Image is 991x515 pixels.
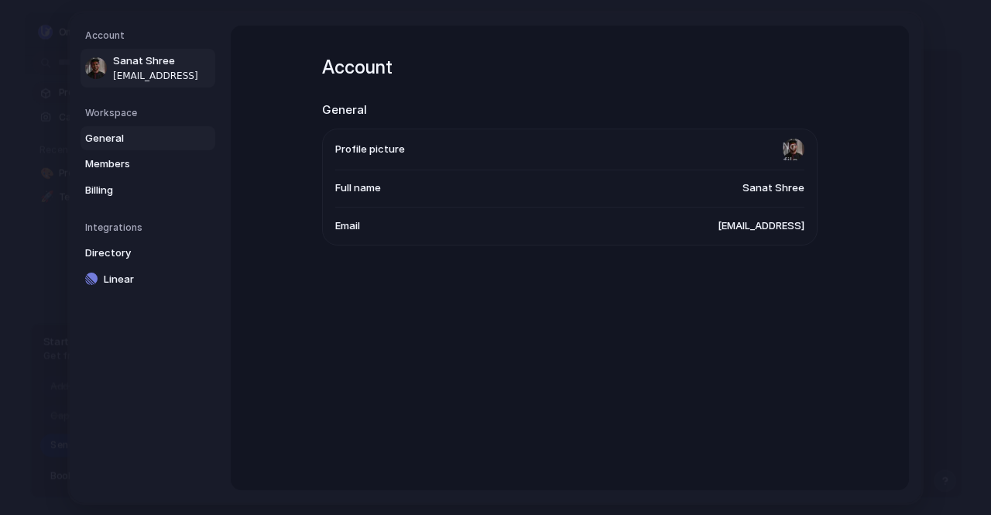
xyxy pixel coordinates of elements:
a: Directory [81,241,215,266]
span: General [85,130,184,146]
a: General [81,125,215,150]
span: Profile picture [335,141,405,156]
span: Email [335,218,360,233]
h2: General [322,101,818,119]
a: Sanat Shree[EMAIL_ADDRESS] [81,49,215,88]
a: Billing [81,177,215,202]
span: [EMAIL_ADDRESS] [718,218,804,233]
span: Sanat Shree [742,180,804,196]
span: Directory [85,245,184,261]
h1: Account [322,53,818,81]
span: Members [85,156,184,172]
h5: Integrations [85,221,215,235]
span: Billing [85,182,184,197]
a: Linear [81,266,215,291]
a: Members [81,152,215,177]
h5: Workspace [85,105,215,119]
span: [EMAIL_ADDRESS] [113,68,212,82]
span: Full name [335,180,381,196]
h5: Account [85,29,215,43]
span: Sanat Shree [113,53,212,69]
span: Linear [104,271,203,287]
